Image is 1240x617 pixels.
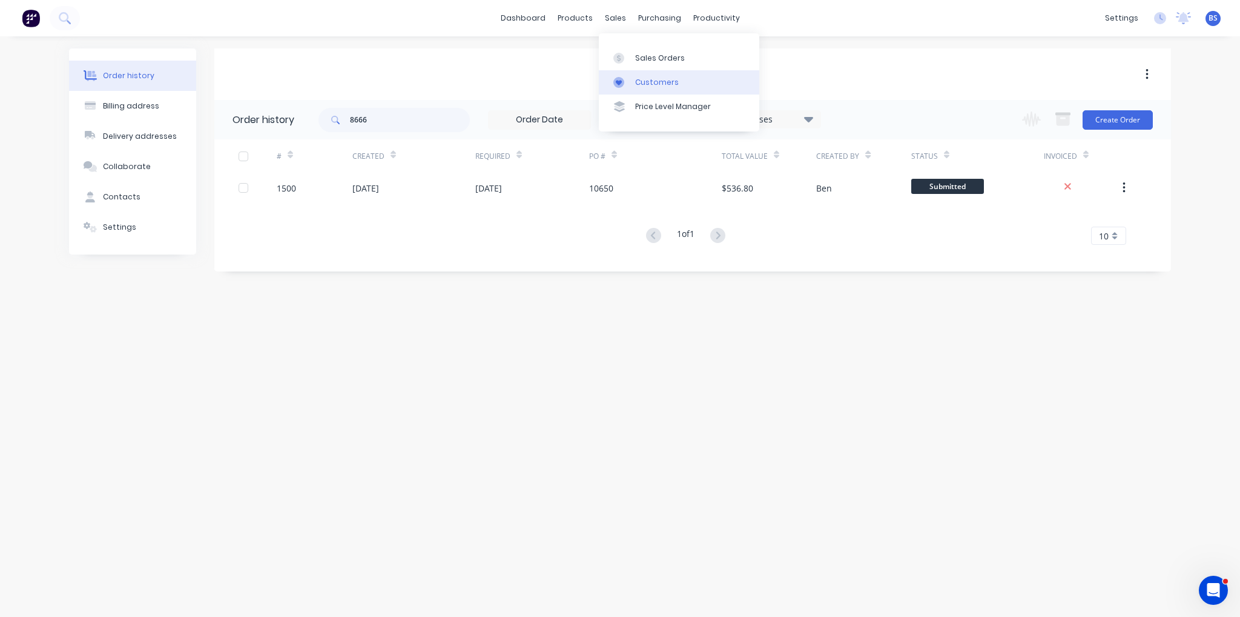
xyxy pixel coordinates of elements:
[1099,230,1109,242] span: 10
[722,182,753,195] div: $536.80
[495,9,552,27] a: dashboard
[722,139,816,173] div: Total Value
[69,212,196,242] button: Settings
[352,182,379,195] div: [DATE]
[677,227,694,245] div: 1 of 1
[69,91,196,121] button: Billing address
[632,9,687,27] div: purchasing
[1199,576,1228,605] iframe: Intercom live chat
[635,77,679,88] div: Customers
[911,139,1044,173] div: Status
[552,9,599,27] div: products
[103,161,151,172] div: Collaborate
[719,113,820,126] div: 16 Statuses
[350,108,470,132] input: Search...
[599,70,759,95] a: Customers
[1099,9,1144,27] div: settings
[1044,139,1120,173] div: Invoiced
[352,139,475,173] div: Created
[69,182,196,212] button: Contacts
[599,95,759,119] a: Price Level Manager
[589,182,613,195] div: 10650
[475,182,502,195] div: [DATE]
[816,151,859,162] div: Created By
[103,192,140,202] div: Contacts
[816,182,832,195] div: Ben
[69,121,196,152] button: Delivery addresses
[475,151,510,162] div: Required
[489,111,590,129] input: Order Date
[635,53,685,64] div: Sales Orders
[589,151,605,162] div: PO #
[599,45,759,70] a: Sales Orders
[103,70,154,81] div: Order history
[589,139,722,173] div: PO #
[635,101,711,112] div: Price Level Manager
[69,152,196,182] button: Collaborate
[232,113,294,127] div: Order history
[816,139,911,173] div: Created By
[69,61,196,91] button: Order history
[1209,13,1218,24] span: BS
[277,151,282,162] div: #
[687,9,746,27] div: productivity
[352,151,384,162] div: Created
[22,9,40,27] img: Factory
[722,151,768,162] div: Total Value
[103,131,177,142] div: Delivery addresses
[599,9,632,27] div: sales
[911,151,938,162] div: Status
[277,182,296,195] div: 1500
[103,101,159,112] div: Billing address
[277,139,352,173] div: #
[1083,110,1153,130] button: Create Order
[911,179,984,194] span: Submitted
[103,222,136,233] div: Settings
[1044,151,1077,162] div: Invoiced
[475,139,589,173] div: Required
